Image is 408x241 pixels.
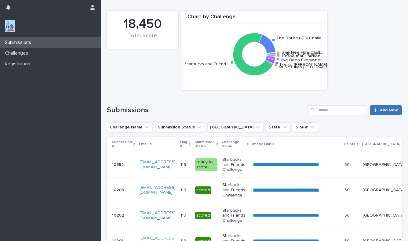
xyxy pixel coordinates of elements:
[282,54,324,58] text: Chase that Chicken …
[2,50,33,56] p: Challenges
[112,139,132,150] p: Submission #
[282,50,323,54] text: The Hee Haw Chall…
[139,141,148,148] p: Email
[362,141,400,148] p: [GEOGRAPHIC_DATA]
[363,188,405,193] p: [GEOGRAPHIC_DATA]
[344,161,351,167] p: 50
[281,58,324,62] text: I've Been Everywher…
[252,141,271,148] p: Image Link
[308,105,366,115] input: Search
[279,65,345,69] text: Music Cities [GEOGRAPHIC_DATA]
[370,105,402,115] a: Add New
[266,122,290,132] button: State
[195,212,211,219] div: scored
[222,182,248,198] p: Starbucks and Friends Challenge
[140,185,176,195] a: [EMAIL_ADDRESS][DOMAIN_NAME]
[155,122,205,132] button: Submission Status
[184,62,228,66] text: Starbucks and Friend…
[107,106,306,115] h1: Submissions
[380,108,398,112] span: Add New
[222,139,245,150] p: Challenge Name
[117,16,168,32] div: 18,450
[2,61,35,67] p: Registration
[2,40,36,45] p: Submissions
[293,122,318,132] button: Site #
[363,213,405,218] p: [GEOGRAPHIC_DATA]
[344,141,355,148] p: Points
[222,157,248,172] p: Starbucks and Friends Challenge
[363,162,405,167] p: [GEOGRAPHIC_DATA]
[140,211,176,220] a: [EMAIL_ADDRESS][DOMAIN_NAME]
[282,52,325,56] text: Whole Lotta Shakin’ …
[181,14,327,24] div: Chart by Challenge
[276,36,324,40] text: The Bored BBQ Challe…
[195,158,217,171] div: ready to score
[140,160,176,169] a: [EMAIL_ADDRESS][DOMAIN_NAME]
[207,122,264,132] button: Closest City
[180,161,188,167] p: 119
[112,212,125,218] p: 10202
[5,20,15,32] img: jxsLJbdS1eYBI7rVAS4p
[344,186,351,193] p: 50
[112,161,125,167] p: 10352
[195,186,211,194] div: scored
[117,33,168,45] div: Total Score
[180,186,188,193] p: 119
[195,139,215,150] p: Submission Status
[222,208,248,223] p: Starbucks and Friends Challenge
[107,122,153,132] button: Challenge Name
[180,139,187,150] p: Flag #
[280,62,344,67] text: Loose [PERSON_NAME] Challe…
[344,212,351,218] p: 50
[180,212,188,218] p: 119
[112,186,125,193] p: 10203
